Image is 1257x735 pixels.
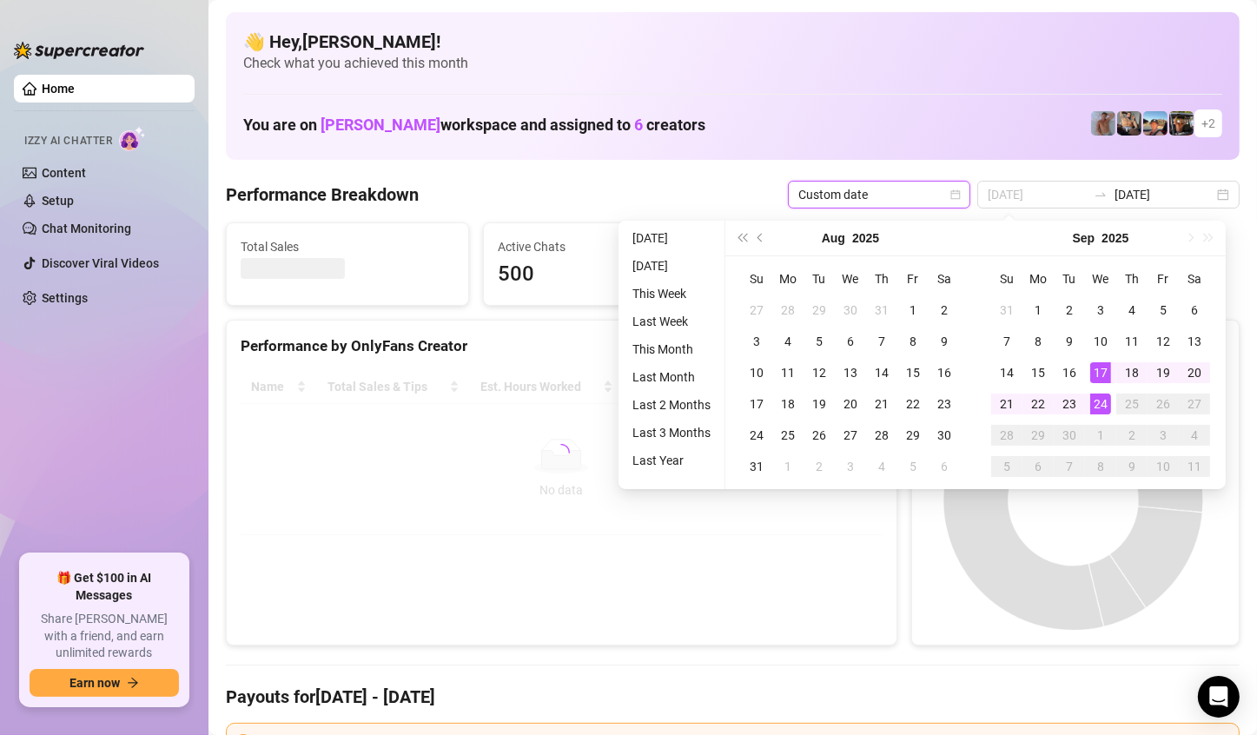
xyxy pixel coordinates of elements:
[741,295,772,326] td: 2025-07-27
[934,456,955,477] div: 6
[809,456,830,477] div: 2
[625,422,718,443] li: Last 3 Months
[1085,357,1116,388] td: 2025-09-17
[772,357,804,388] td: 2025-08-11
[934,425,955,446] div: 30
[550,441,572,464] span: loading
[746,394,767,414] div: 17
[1022,357,1054,388] td: 2025-09-15
[804,357,835,388] td: 2025-08-12
[1059,425,1080,446] div: 30
[897,451,929,482] td: 2025-09-05
[1022,263,1054,295] th: Mo
[1116,420,1148,451] td: 2025-10-02
[777,456,798,477] div: 1
[897,357,929,388] td: 2025-08-15
[741,326,772,357] td: 2025-08-03
[625,394,718,415] li: Last 2 Months
[1090,331,1111,352] div: 10
[1148,388,1179,420] td: 2025-09-26
[1022,326,1054,357] td: 2025-09-08
[897,326,929,357] td: 2025-08-08
[777,362,798,383] div: 11
[991,263,1022,295] th: Su
[1115,185,1214,204] input: End date
[1117,111,1141,136] img: George
[1198,676,1240,718] div: Open Intercom Messenger
[498,258,711,291] span: 500
[996,362,1017,383] div: 14
[798,182,960,208] span: Custom date
[1028,394,1049,414] div: 22
[822,221,845,255] button: Choose a month
[1116,357,1148,388] td: 2025-09-18
[746,331,767,352] div: 3
[1148,451,1179,482] td: 2025-10-10
[996,456,1017,477] div: 5
[991,295,1022,326] td: 2025-08-31
[1179,388,1210,420] td: 2025-09-27
[809,425,830,446] div: 26
[866,326,897,357] td: 2025-08-07
[746,425,767,446] div: 24
[929,263,960,295] th: Sa
[1085,263,1116,295] th: We
[866,357,897,388] td: 2025-08-14
[772,451,804,482] td: 2025-09-01
[840,331,861,352] div: 6
[804,451,835,482] td: 2025-09-02
[871,362,892,383] div: 14
[1121,394,1142,414] div: 25
[929,295,960,326] td: 2025-08-02
[772,263,804,295] th: Mo
[1094,188,1108,202] span: to
[1022,295,1054,326] td: 2025-09-01
[804,420,835,451] td: 2025-08-26
[991,388,1022,420] td: 2025-09-21
[840,425,861,446] div: 27
[1153,394,1174,414] div: 26
[1116,451,1148,482] td: 2025-10-09
[1090,300,1111,321] div: 3
[30,669,179,697] button: Earn nowarrow-right
[746,456,767,477] div: 31
[1184,456,1205,477] div: 11
[1028,331,1049,352] div: 8
[1022,451,1054,482] td: 2025-10-06
[1121,300,1142,321] div: 4
[1116,326,1148,357] td: 2025-09-11
[809,394,830,414] div: 19
[804,388,835,420] td: 2025-08-19
[991,451,1022,482] td: 2025-10-05
[777,425,798,446] div: 25
[950,189,961,200] span: calendar
[809,362,830,383] div: 12
[625,311,718,332] li: Last Week
[866,295,897,326] td: 2025-07-31
[1184,362,1205,383] div: 20
[42,194,74,208] a: Setup
[1059,456,1080,477] div: 7
[866,451,897,482] td: 2025-09-04
[871,394,892,414] div: 21
[835,295,866,326] td: 2025-07-30
[1054,295,1085,326] td: 2025-09-02
[1153,300,1174,321] div: 5
[1054,263,1085,295] th: Tu
[732,221,751,255] button: Last year (Control + left)
[1085,451,1116,482] td: 2025-10-08
[1090,425,1111,446] div: 1
[835,388,866,420] td: 2025-08-20
[804,326,835,357] td: 2025-08-05
[741,357,772,388] td: 2025-08-10
[1184,331,1205,352] div: 13
[127,677,139,689] span: arrow-right
[1054,326,1085,357] td: 2025-09-09
[934,331,955,352] div: 9
[804,263,835,295] th: Tu
[498,237,711,256] span: Active Chats
[1085,420,1116,451] td: 2025-10-01
[866,420,897,451] td: 2025-08-28
[903,300,923,321] div: 1
[751,221,771,255] button: Previous month (PageUp)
